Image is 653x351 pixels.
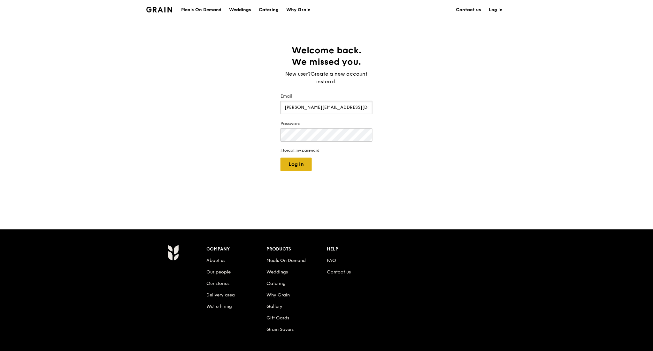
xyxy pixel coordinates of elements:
a: Our stories [206,281,229,286]
span: instead. [317,78,337,85]
a: Delivery area [206,292,235,298]
label: Email [280,93,373,100]
a: Why Grain [283,0,315,19]
a: Gallery [267,304,283,309]
a: Create a new account [311,70,368,78]
a: FAQ [327,258,336,263]
div: Weddings [229,0,251,19]
span: New user? [286,71,311,77]
a: Contact us [327,269,351,275]
a: Contact us [452,0,485,19]
a: Log in [485,0,507,19]
a: Grain Savers [267,327,294,332]
a: Catering [267,281,286,286]
a: Our people [206,269,231,275]
a: I forgot my password [280,148,373,153]
div: Meals On Demand [181,0,222,19]
div: Help [327,245,388,254]
h1: Welcome back. We missed you. [280,45,373,68]
a: We’re hiring [206,304,232,309]
label: Password [280,121,373,127]
img: Grain [146,7,172,12]
div: Catering [259,0,279,19]
img: Grain [167,245,179,261]
div: Products [267,245,327,254]
a: About us [206,258,225,263]
div: Why Grain [287,0,311,19]
a: Gift Cards [267,315,289,321]
a: Meals On Demand [267,258,306,263]
a: Weddings [226,0,255,19]
a: Why Grain [267,292,290,298]
div: Company [206,245,267,254]
a: Catering [255,0,283,19]
button: Log in [280,158,312,171]
a: Weddings [267,269,288,275]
